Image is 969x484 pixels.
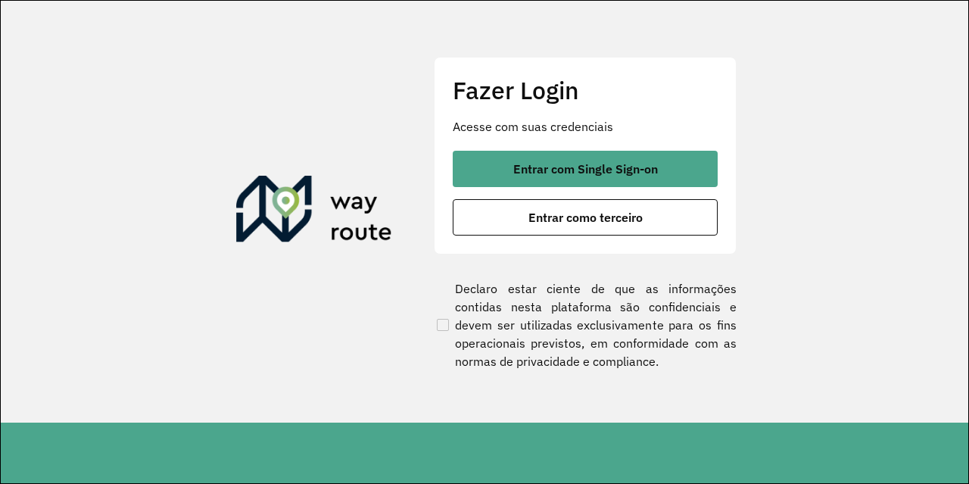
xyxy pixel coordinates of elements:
[513,163,658,175] span: Entrar com Single Sign-on
[453,117,718,136] p: Acesse com suas credenciais
[528,211,643,223] span: Entrar como terceiro
[453,151,718,187] button: button
[453,76,718,105] h2: Fazer Login
[453,199,718,236] button: button
[434,279,737,370] label: Declaro estar ciente de que as informações contidas nesta plataforma são confidenciais e devem se...
[236,176,392,248] img: Roteirizador AmbevTech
